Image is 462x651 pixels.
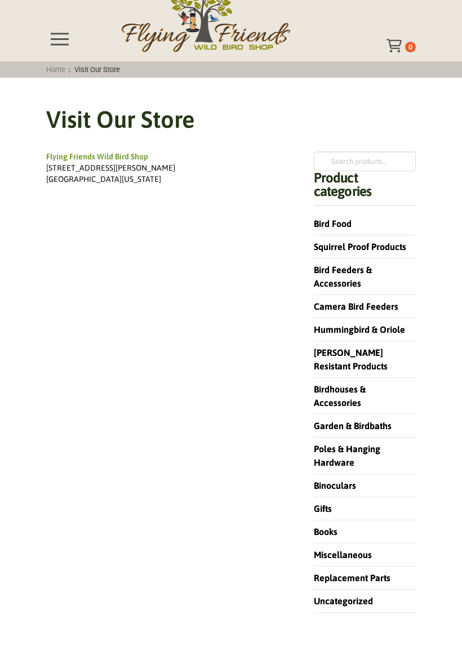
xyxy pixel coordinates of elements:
a: Bird Feeders & Accessories [314,265,372,288]
div: Toggle Off Canvas Content [387,39,405,52]
span: : [43,65,124,74]
a: Gifts [314,503,332,514]
a: Miscellaneous [314,550,372,560]
a: Books [314,527,337,537]
a: Poles & Hanging Hardware [314,444,380,467]
a: Squirrel Proof Products [314,242,406,252]
a: Hummingbird & Oriole [314,324,405,335]
h1: Visit Our Store [46,103,416,136]
a: Birdhouses & Accessories [314,384,366,408]
a: Bird Food [314,219,352,229]
div: [STREET_ADDRESS][PERSON_NAME] [GEOGRAPHIC_DATA][US_STATE] [46,163,282,185]
a: Camera Bird Feeders [314,301,398,311]
a: Uncategorized [314,596,373,606]
a: Home [43,65,69,74]
span: Visit Our Store [70,65,123,74]
a: Garden & Birdbaths [314,421,392,431]
a: [PERSON_NAME] Resistant Products [314,347,388,371]
a: Replacement Parts [314,573,390,583]
div: Flying Friends Wild Bird Shop [46,151,282,163]
span: 0 [408,43,412,51]
input: Search products… [314,151,416,171]
a: Binoculars [314,480,356,491]
h4: Product categories [314,171,416,206]
div: Toggle Off Canvas Content [46,25,73,52]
